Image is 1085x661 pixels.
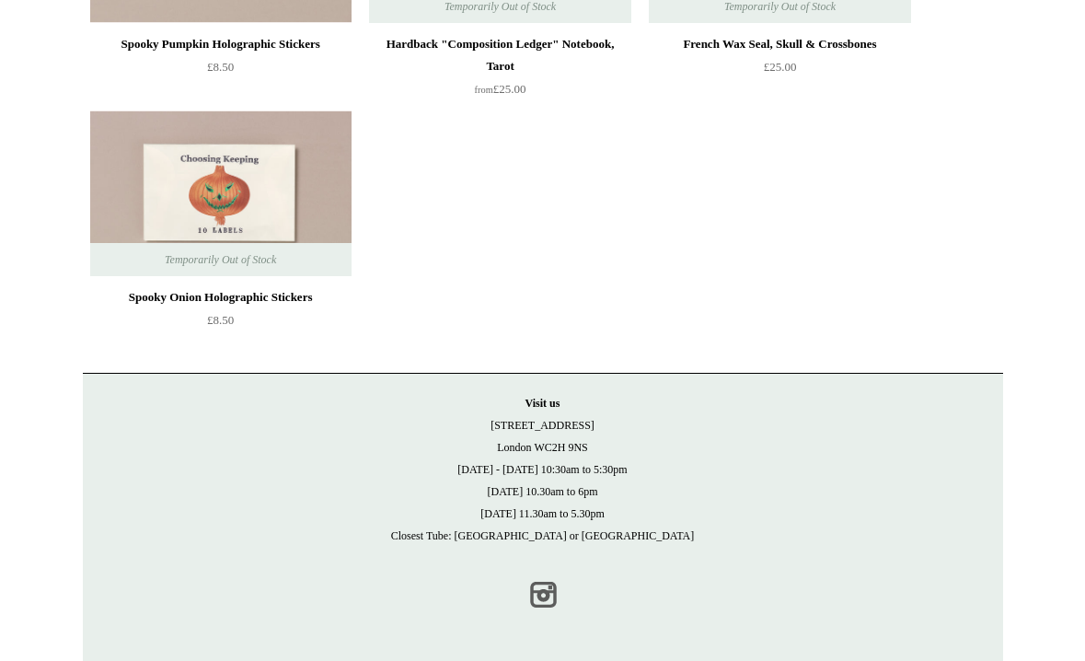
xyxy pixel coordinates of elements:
[90,110,352,276] img: Spooky Onion Holographic Stickers
[475,82,526,96] span: £25.00
[101,392,985,547] p: [STREET_ADDRESS] London WC2H 9NS [DATE] - [DATE] 10:30am to 5:30pm [DATE] 10.30am to 6pm [DATE] 1...
[374,33,626,77] div: Hardback "Composition Ledger" Notebook, Tarot
[90,33,352,109] a: Spooky Pumpkin Holographic Stickers £8.50
[525,397,560,410] strong: Visit us
[207,313,234,327] span: £8.50
[146,243,294,276] span: Temporarily Out of Stock
[207,60,234,74] span: £8.50
[369,33,630,109] a: Hardback "Composition Ledger" Notebook, Tarot from£25.00
[95,286,347,308] div: Spooky Onion Holographic Stickers
[475,85,493,95] span: from
[653,33,906,55] div: French Wax Seal, Skull & Crossbones
[90,286,352,362] a: Spooky Onion Holographic Stickers £8.50
[90,110,352,276] a: Spooky Onion Holographic Stickers Spooky Onion Holographic Stickers Temporarily Out of Stock
[764,60,797,74] span: £25.00
[523,574,563,615] a: Instagram
[95,33,347,55] div: Spooky Pumpkin Holographic Stickers
[649,33,910,109] a: French Wax Seal, Skull & Crossbones £25.00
